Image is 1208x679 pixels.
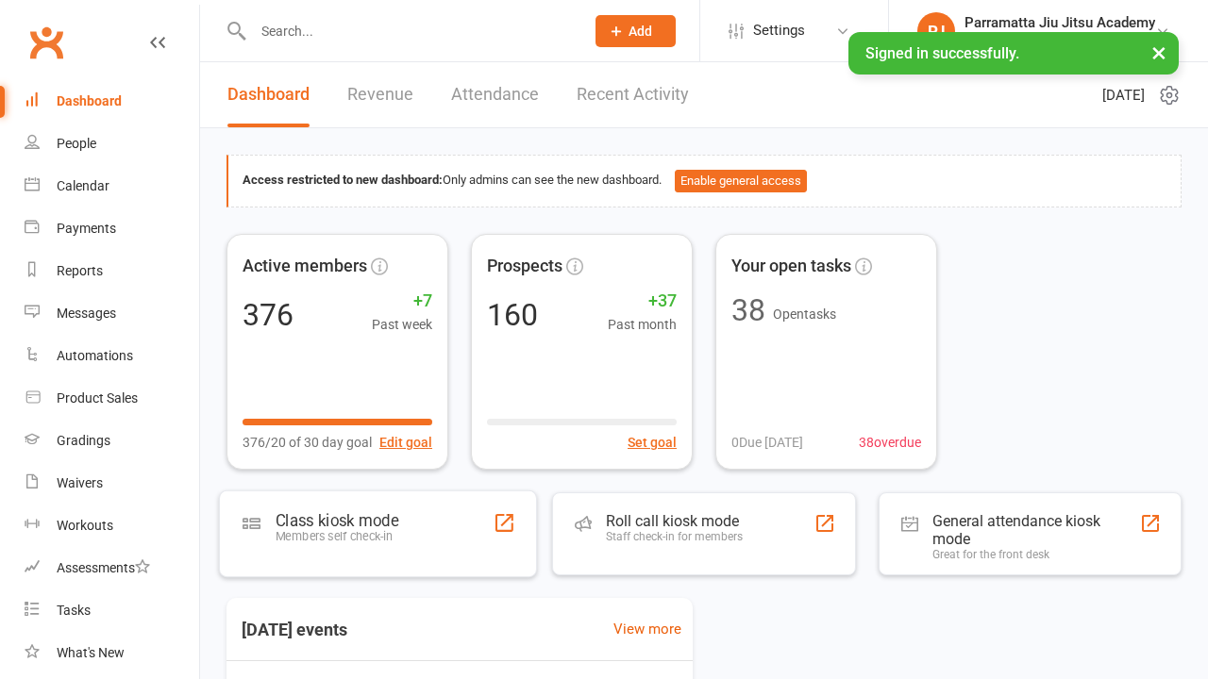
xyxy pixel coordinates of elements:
[57,475,103,490] div: Waivers
[379,432,432,453] button: Edit goal
[243,253,367,280] span: Active members
[276,529,398,543] div: Members self check-in
[57,348,133,363] div: Automations
[243,300,294,330] div: 376
[57,433,110,448] div: Gradings
[372,288,432,315] span: +7
[613,618,681,640] a: View more
[25,589,199,632] a: Tasks
[25,377,199,420] a: Product Sales
[1102,84,1145,107] span: [DATE]
[25,632,199,674] a: What's New
[247,18,571,44] input: Search...
[675,170,807,192] button: Enable general access
[865,44,1019,62] span: Signed in successfully.
[57,603,91,618] div: Tasks
[25,80,199,123] a: Dashboard
[57,560,150,575] div: Assessments
[965,14,1155,31] div: Parramatta Jiu Jitsu Academy
[608,288,677,315] span: +37
[773,306,836,322] span: Open tasks
[917,12,955,50] div: PJ
[25,547,199,589] a: Assessments
[243,173,443,187] strong: Access restricted to new dashboard:
[25,505,199,547] a: Workouts
[347,62,413,127] a: Revenue
[25,462,199,505] a: Waivers
[629,24,652,39] span: Add
[57,518,113,533] div: Workouts
[451,62,539,127] a: Attendance
[57,178,109,193] div: Calendar
[731,432,803,453] span: 0 Due [DATE]
[731,295,765,325] div: 38
[859,432,921,453] span: 38 overdue
[227,62,310,127] a: Dashboard
[608,314,677,335] span: Past month
[25,123,199,165] a: People
[226,613,362,647] h3: [DATE] events
[606,512,743,530] div: Roll call kiosk mode
[243,432,372,453] span: 376/20 of 30 day goal
[57,645,125,660] div: What's New
[932,512,1140,548] div: General attendance kiosk mode
[243,170,1166,192] div: Only admins can see the new dashboard.
[57,221,116,236] div: Payments
[25,250,199,292] a: Reports
[57,306,116,321] div: Messages
[487,253,562,280] span: Prospects
[753,9,805,52] span: Settings
[25,420,199,462] a: Gradings
[57,93,122,108] div: Dashboard
[57,136,96,151] div: People
[731,253,851,280] span: Your open tasks
[487,300,538,330] div: 160
[965,31,1155,48] div: Parramatta Jiu Jitsu Academy
[372,314,432,335] span: Past week
[577,62,689,127] a: Recent Activity
[23,19,70,66] a: Clubworx
[25,165,199,207] a: Calendar
[276,510,398,529] div: Class kiosk mode
[25,335,199,377] a: Automations
[57,390,138,406] div: Product Sales
[57,263,103,278] div: Reports
[25,292,199,335] a: Messages
[932,548,1140,561] div: Great for the front desk
[606,530,743,543] div: Staff check-in for members
[596,15,676,47] button: Add
[628,432,677,453] button: Set goal
[25,207,199,250] a: Payments
[1142,32,1176,73] button: ×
